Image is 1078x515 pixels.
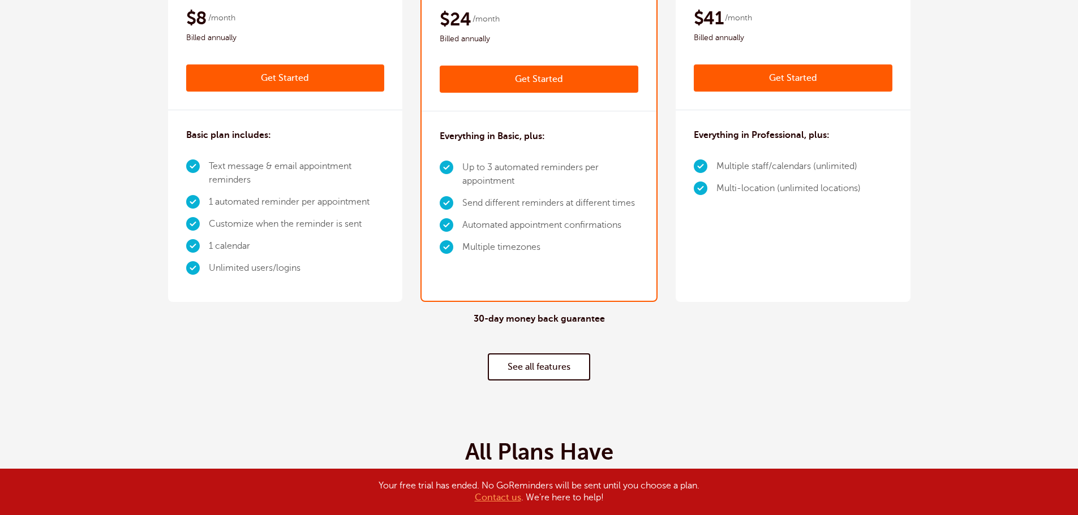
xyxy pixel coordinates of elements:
li: Text message & email appointment reminders [209,155,385,191]
span: /month [208,11,235,25]
h3: Basic plan includes: [186,128,271,142]
li: Unlimited users/logins [209,257,385,279]
a: Get Started [694,64,892,92]
h3: Everything in Professional, plus: [694,128,830,142]
span: Billed annually [694,31,892,45]
a: Contact us [475,492,521,503]
a: See all features [488,353,590,380]
span: /month [725,11,752,25]
span: $8 [186,7,207,29]
li: Multiple timezones [462,236,638,258]
li: Multiple staff/calendars (unlimited) [716,155,861,178]
a: Get Started [440,66,638,93]
li: 1 calendar [209,235,385,257]
li: 1 automated reminder per appointment [209,191,385,213]
li: Multi-location (unlimited locations) [716,178,861,200]
h2: All Plans Have [465,439,613,466]
h3: Everything in Basic, plus: [440,129,545,143]
li: Send different reminders at different times [462,192,638,214]
h4: 30-day money back guarantee [474,314,605,324]
div: Your free trial has ended. No GoReminders will be sent until you choose a plan. . We're here to h... [256,480,822,504]
li: Up to 3 automated reminders per appointment [462,157,638,192]
span: /month [473,12,500,26]
li: Automated appointment confirmations [462,214,638,236]
a: Get Started [186,64,385,92]
span: $24 [440,8,471,31]
li: Customize when the reminder is sent [209,213,385,235]
span: Billed annually [440,32,638,46]
span: Billed annually [186,31,385,45]
span: $41 [694,7,723,29]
